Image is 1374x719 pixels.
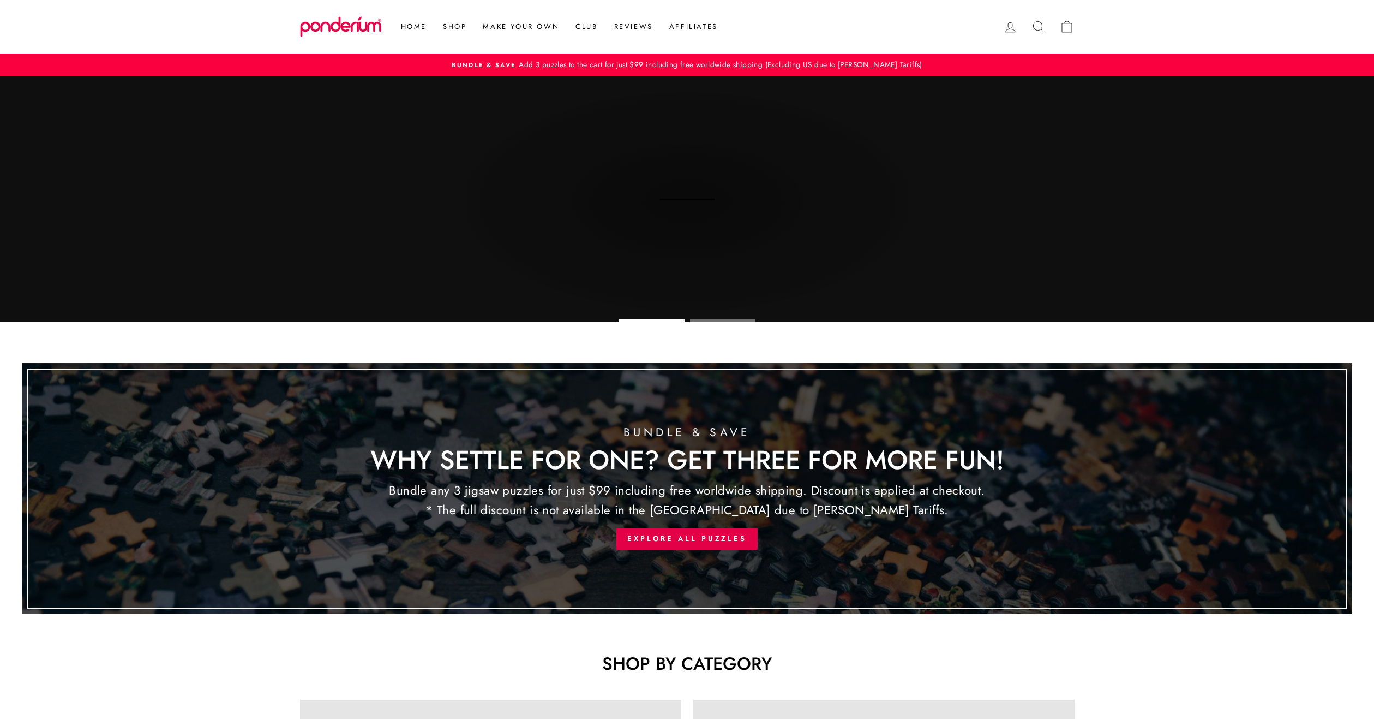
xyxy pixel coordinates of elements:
[475,17,567,37] a: Make Your Own
[370,481,1004,520] div: Bundle any 3 jigsaw puzzles for just $99 including free worldwide shipping. Discount is applied a...
[690,319,755,322] li: Page dot 2
[452,61,516,69] span: Bundle & Save
[370,446,1004,474] div: Why Settle for One? Get Three for More Fun!
[387,17,726,37] ul: Primary
[300,655,1075,673] h2: Shop by category
[435,17,475,37] a: Shop
[370,426,1004,439] div: Bundle & Save
[616,528,758,550] a: Explore All Puzzles
[393,17,435,37] a: Home
[567,17,605,37] a: Club
[300,16,382,37] img: Ponderium
[619,319,685,322] li: Page dot 1
[516,59,922,70] span: Add 3 puzzles to the cart for just $99 including free worldwide shipping (Excluding US due to [PE...
[661,17,726,37] a: Affiliates
[606,17,661,37] a: Reviews
[303,59,1072,71] a: Bundle & SaveAdd 3 puzzles to the cart for just $99 including free worldwide shipping (Excluding ...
